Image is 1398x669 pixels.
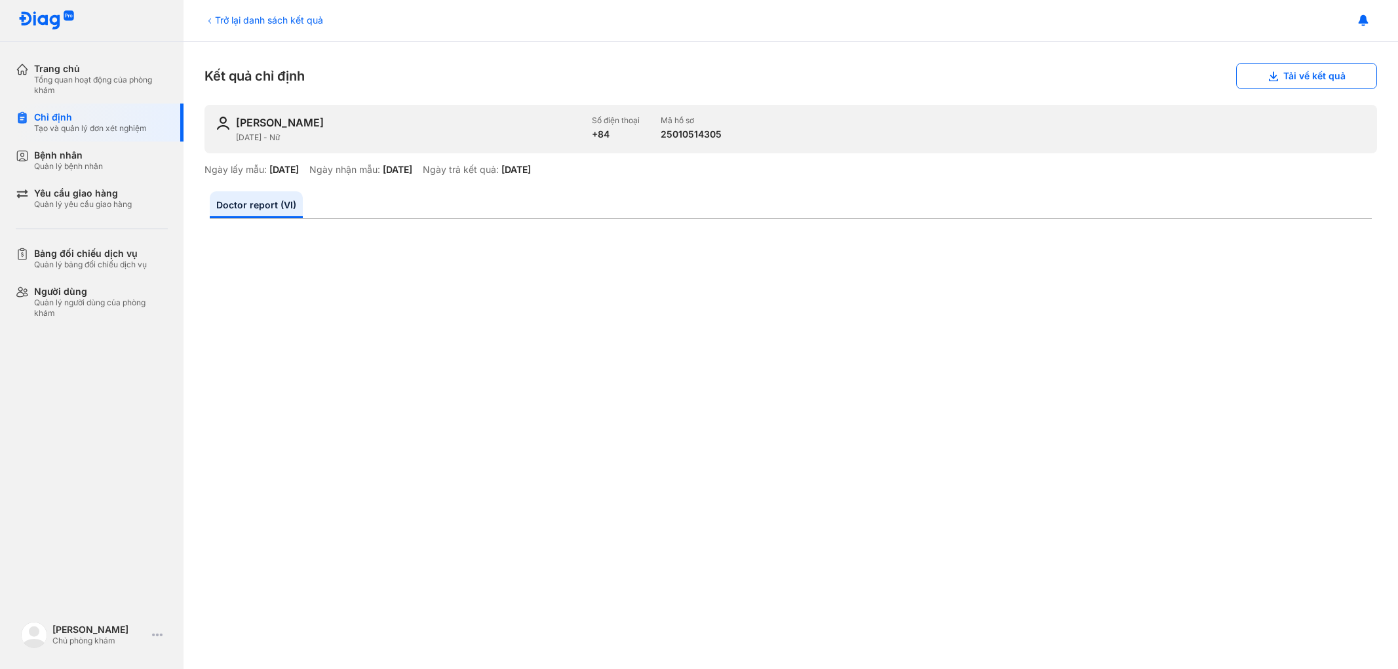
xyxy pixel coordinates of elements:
div: Quản lý người dùng của phòng khám [34,297,168,318]
div: Bệnh nhân [34,149,103,161]
div: Ngày nhận mẫu: [309,164,380,176]
img: user-icon [215,115,231,131]
a: Doctor report (VI) [210,191,303,218]
div: Ngày lấy mẫu: [204,164,267,176]
div: Tạo và quản lý đơn xét nghiệm [34,123,147,134]
div: Kết quả chỉ định [204,63,1377,89]
div: Trở lại danh sách kết quả [204,13,323,27]
div: Người dùng [34,286,168,297]
div: Chủ phòng khám [52,636,147,646]
img: logo [18,10,75,31]
div: Bảng đối chiếu dịch vụ [34,248,147,259]
div: [DATE] [383,164,412,176]
div: +84 [592,128,640,140]
div: Yêu cầu giao hàng [34,187,132,199]
div: Quản lý bảng đối chiếu dịch vụ [34,259,147,270]
div: [DATE] - Nữ [236,132,581,143]
div: Mã hồ sơ [661,115,722,126]
img: logo [21,622,47,648]
div: [DATE] [269,164,299,176]
div: Số điện thoại [592,115,640,126]
div: [PERSON_NAME] [236,115,324,130]
div: [DATE] [501,164,531,176]
div: Quản lý bệnh nhân [34,161,103,172]
div: [PERSON_NAME] [52,624,147,636]
div: Quản lý yêu cầu giao hàng [34,199,132,210]
div: Trang chủ [34,63,168,75]
div: Chỉ định [34,111,147,123]
div: 25010514305 [661,128,722,140]
div: Ngày trả kết quả: [423,164,499,176]
div: Tổng quan hoạt động của phòng khám [34,75,168,96]
button: Tải về kết quả [1236,63,1377,89]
